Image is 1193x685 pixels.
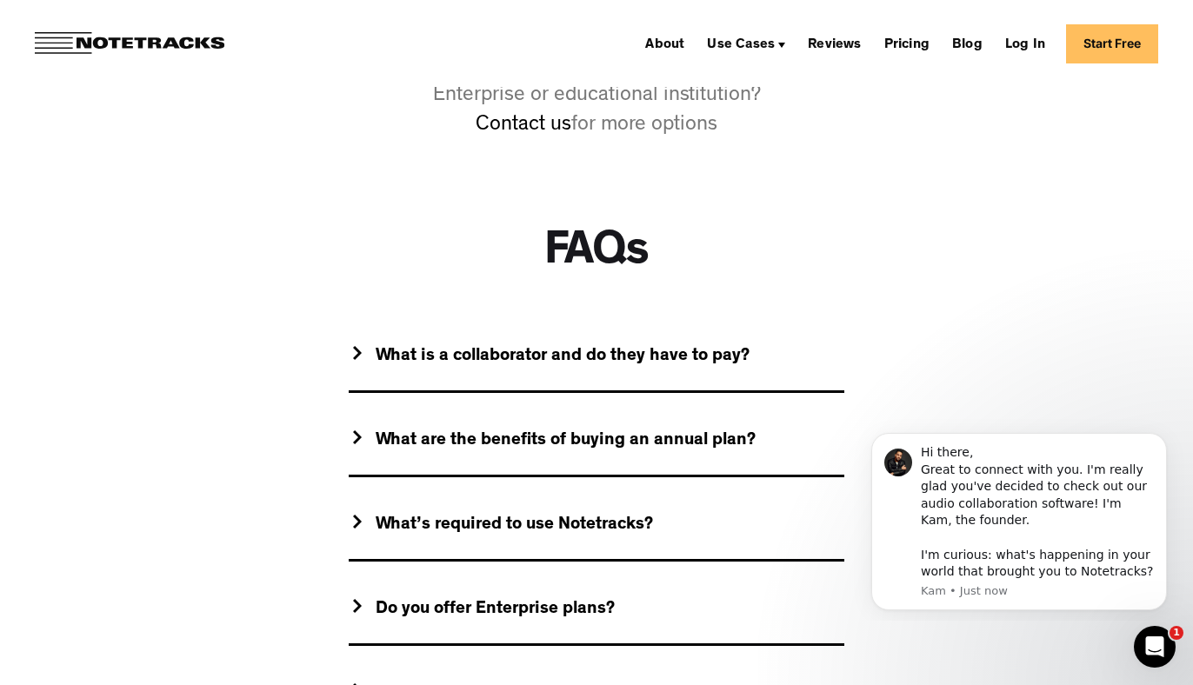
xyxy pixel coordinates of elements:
[349,576,844,646] div: Do you offer Enterprise plans?
[376,430,756,452] div: What are the benefits of buying an annual plan?
[801,30,868,57] a: Reviews
[1134,626,1176,668] iframe: Intercom live chat
[845,417,1193,621] iframe: Intercom notifications message
[1170,626,1183,640] span: 1
[349,408,844,477] div: What are the benefits of buying an annual plan?
[877,30,936,57] a: Pricing
[1066,24,1158,63] a: Start Free
[376,599,615,621] div: Do you offer Enterprise plans?
[376,346,750,368] div: What is a collaborator and do they have to pay?
[638,30,691,57] a: About
[544,228,649,280] h2: FAQs
[707,38,775,52] div: Use Cases
[410,82,783,141] div: Enterprise or educational institution? for more options
[376,515,653,536] div: What’s required to use Notetracks?
[349,323,844,393] div: What is a collaborator and do they have to pay?
[998,30,1052,57] a: Log In
[476,116,571,136] a: Contact us
[945,30,990,57] a: Blog
[700,30,792,57] div: Use Cases
[349,492,844,562] div: What’s required to use Notetracks?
